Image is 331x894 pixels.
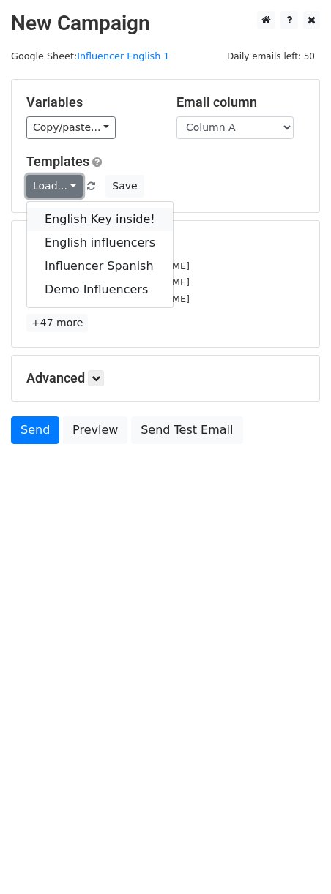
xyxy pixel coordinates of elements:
h5: Email column [176,94,305,110]
a: English influencers [27,231,173,255]
small: Google Sheet: [11,50,169,61]
a: Templates [26,154,89,169]
a: English Key inside! [27,208,173,231]
h5: Advanced [26,370,305,386]
button: Save [105,175,144,198]
small: [EMAIL_ADDRESS][DOMAIN_NAME] [26,293,190,304]
a: Daily emails left: 50 [222,50,320,61]
a: Influencer English 1 [77,50,169,61]
small: [EMAIL_ADDRESS][DOMAIN_NAME] [26,277,190,288]
iframe: Chat Widget [258,824,331,894]
div: Chatt-widget [258,824,331,894]
h2: New Campaign [11,11,320,36]
a: Preview [63,416,127,444]
a: Send Test Email [131,416,242,444]
a: Send [11,416,59,444]
a: Influencer Spanish [27,255,173,278]
a: Copy/paste... [26,116,116,139]
small: [EMAIL_ADDRESS][DOMAIN_NAME] [26,260,190,271]
a: +47 more [26,314,88,332]
h5: Variables [26,94,155,110]
span: Daily emails left: 50 [222,48,320,64]
a: Load... [26,175,83,198]
a: Demo Influencers [27,278,173,301]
